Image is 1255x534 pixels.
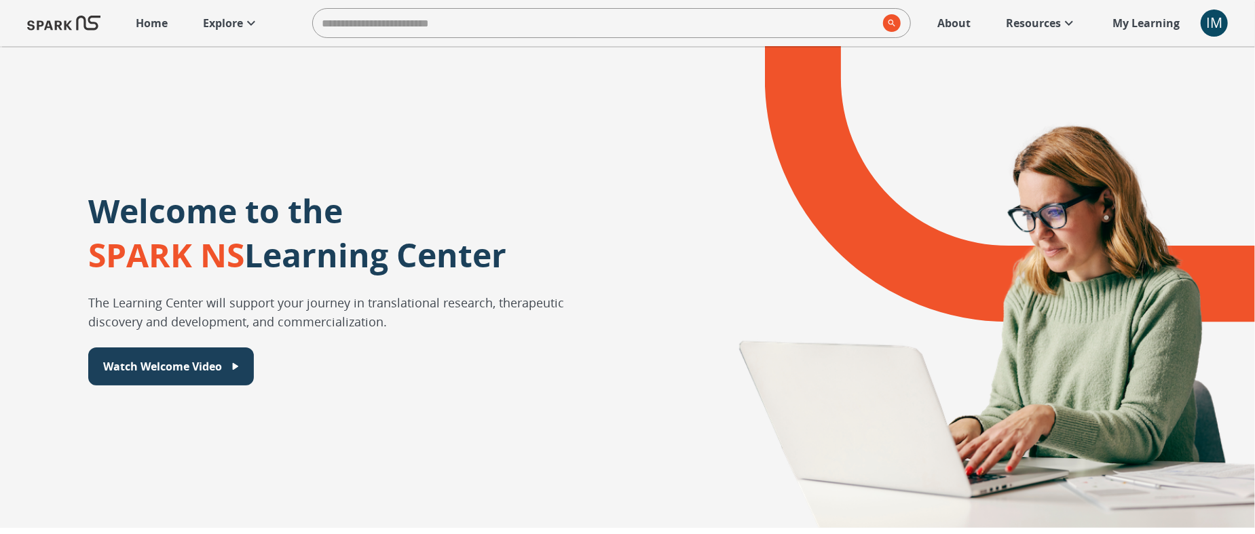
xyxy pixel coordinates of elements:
[931,8,977,38] a: About
[1112,15,1180,31] p: My Learning
[104,358,223,375] p: Watch Welcome Video
[1106,8,1187,38] a: My Learning
[999,8,1084,38] a: Resources
[88,233,244,277] span: SPARK NS
[136,15,168,31] p: Home
[27,7,100,39] img: Logo of SPARK at Stanford
[196,8,266,38] a: Explore
[1201,9,1228,37] button: account of current user
[88,189,506,277] p: Welcome to the Learning Center
[203,15,243,31] p: Explore
[129,8,174,38] a: Home
[1201,9,1228,37] div: IM
[88,347,254,385] button: Watch Welcome Video
[88,293,613,331] p: The Learning Center will support your journey in translational research, therapeutic discovery an...
[878,9,901,37] button: search
[937,15,971,31] p: About
[1006,15,1061,31] p: Resources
